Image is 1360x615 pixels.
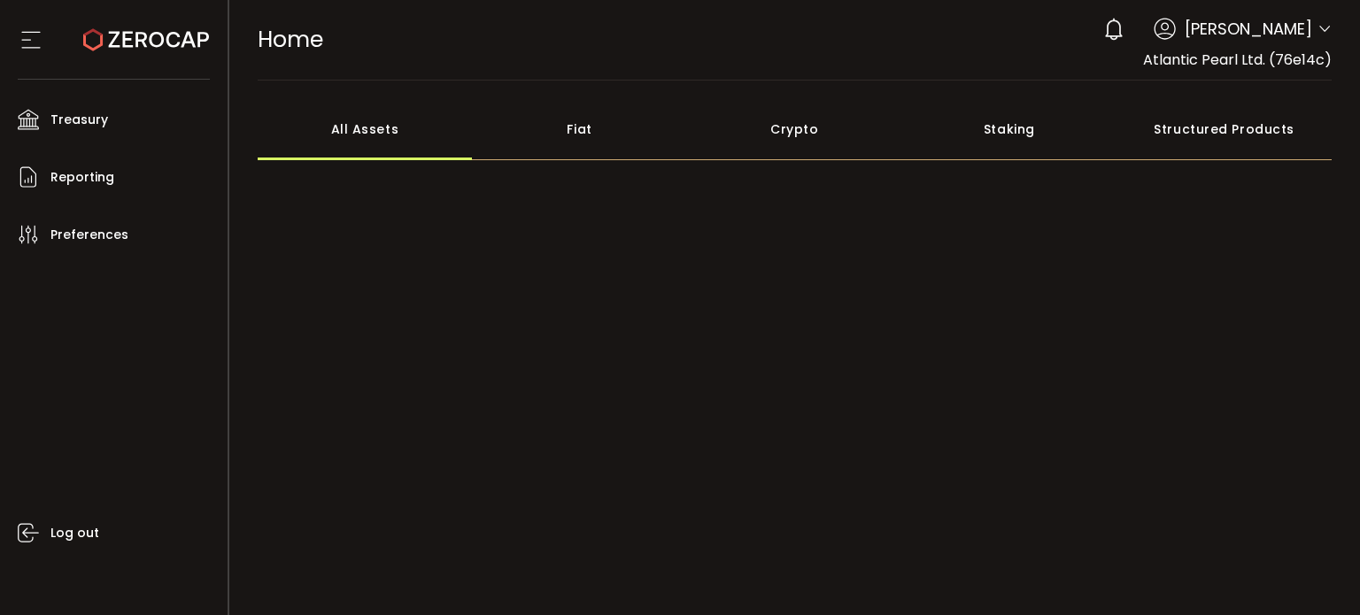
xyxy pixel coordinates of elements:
div: Structured Products [1117,98,1332,160]
iframe: Chat Widget [1271,530,1360,615]
span: Preferences [50,222,128,248]
div: Crypto [687,98,902,160]
div: Fiat [472,98,687,160]
div: Staking [902,98,1117,160]
span: [PERSON_NAME] [1185,17,1312,41]
span: Treasury [50,107,108,133]
div: All Assets [258,98,473,160]
span: Reporting [50,165,114,190]
span: Home [258,24,323,55]
span: Log out [50,520,99,546]
span: Atlantic Pearl Ltd. (76e14c) [1143,50,1332,70]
